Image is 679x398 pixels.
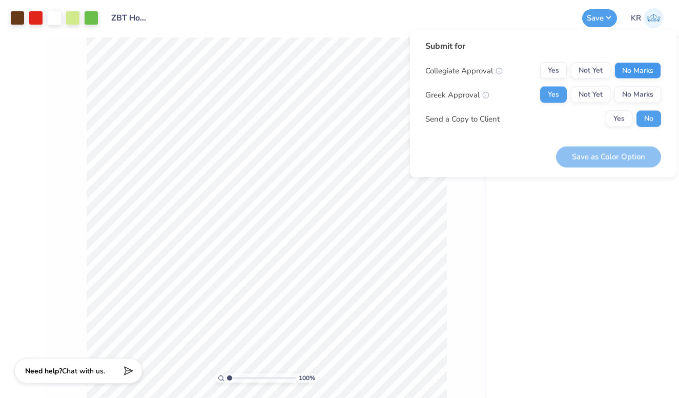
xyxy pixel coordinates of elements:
[571,63,610,79] button: Not Yet
[425,65,503,76] div: Collegiate Approval
[299,373,315,383] span: 100 %
[636,111,661,127] button: No
[631,12,641,24] span: KR
[582,9,617,27] button: Save
[614,63,661,79] button: No Marks
[540,87,567,103] button: Yes
[425,113,500,125] div: Send a Copy to Client
[425,89,489,101] div: Greek Approval
[104,8,154,28] input: Untitled Design
[540,63,567,79] button: Yes
[25,366,62,376] strong: Need help?
[614,87,661,103] button: No Marks
[425,40,661,52] div: Submit for
[631,8,664,28] a: KR
[606,111,632,127] button: Yes
[571,87,610,103] button: Not Yet
[62,366,105,376] span: Chat with us.
[644,8,664,28] img: Krisnee Rouseau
